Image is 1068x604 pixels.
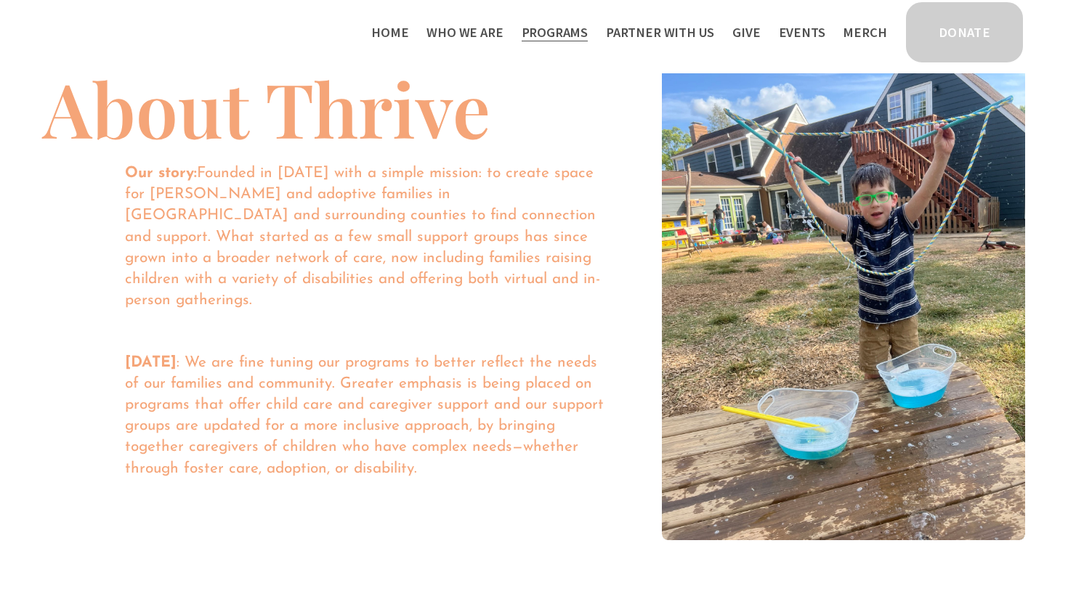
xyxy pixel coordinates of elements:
[125,355,177,370] strong: [DATE]
[125,352,612,479] p: : We are fine tuning our programs to better reflect the needs of our families and community. Grea...
[606,22,714,44] span: Partner With Us
[606,20,714,44] a: folder dropdown
[43,63,530,153] h1: About Thrive
[426,20,503,44] a: folder dropdown
[843,20,886,44] a: Merch
[125,163,612,311] p: Founded in [DATE] with a simple mission: to create space for [PERSON_NAME] and adoptive families ...
[522,20,588,44] a: folder dropdown
[426,22,503,44] span: Who We Are
[779,20,825,44] a: Events
[732,20,760,44] a: Give
[522,22,588,44] span: Programs
[371,20,408,44] a: Home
